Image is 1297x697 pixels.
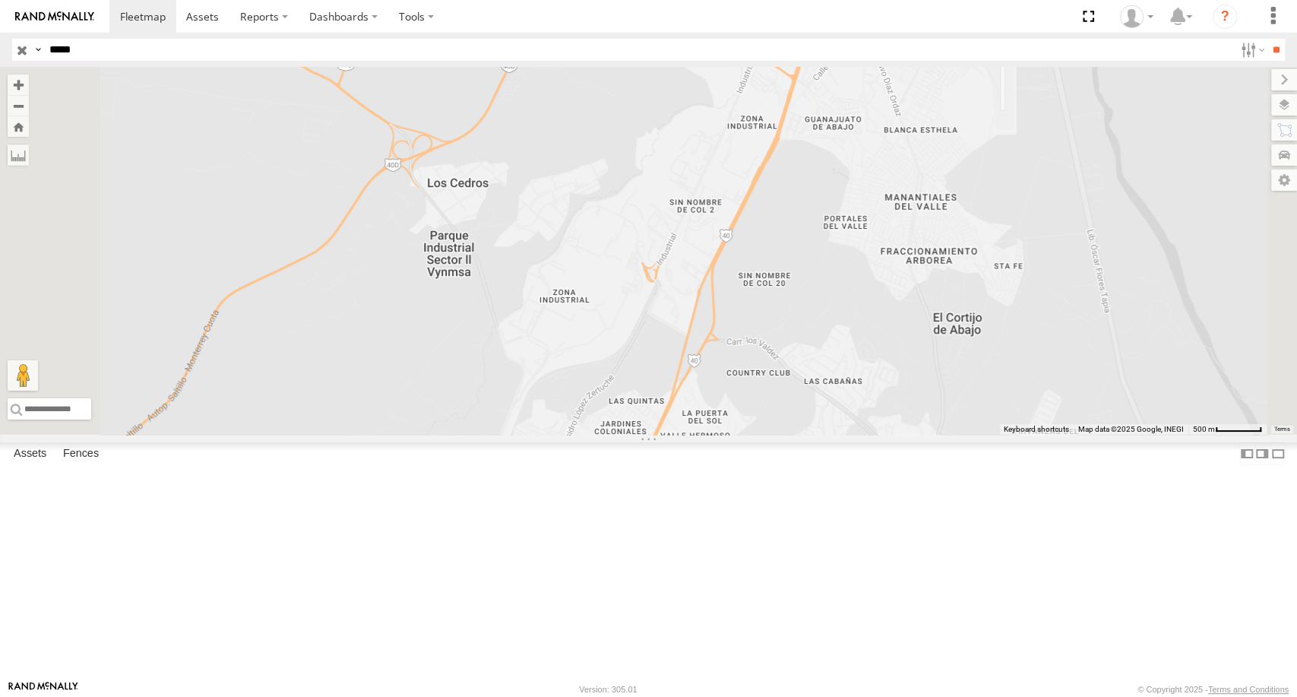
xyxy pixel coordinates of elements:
[1115,5,1159,28] div: Juan Oropeza
[1188,424,1267,435] button: Map Scale: 500 m per 58 pixels
[1213,5,1237,29] i: ?
[1137,685,1289,694] div: © Copyright 2025 -
[1271,169,1297,191] label: Map Settings
[8,682,78,697] a: Visit our Website
[55,443,106,464] label: Fences
[32,39,44,61] label: Search Query
[1239,442,1254,464] label: Dock Summary Table to the Left
[8,116,29,137] button: Zoom Home
[1274,426,1290,432] a: Terms
[1254,442,1270,464] label: Dock Summary Table to the Right
[6,443,54,464] label: Assets
[8,360,38,391] button: Drag Pegman onto the map to open Street View
[1208,685,1289,694] a: Terms and Conditions
[1004,424,1069,435] button: Keyboard shortcuts
[1235,39,1267,61] label: Search Filter Options
[8,74,29,95] button: Zoom in
[1078,425,1184,433] span: Map data ©2025 Google, INEGI
[1193,425,1215,433] span: 500 m
[15,11,94,22] img: rand-logo.svg
[8,95,29,116] button: Zoom out
[8,144,29,166] label: Measure
[579,685,637,694] div: Version: 305.01
[1270,442,1286,464] label: Hide Summary Table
